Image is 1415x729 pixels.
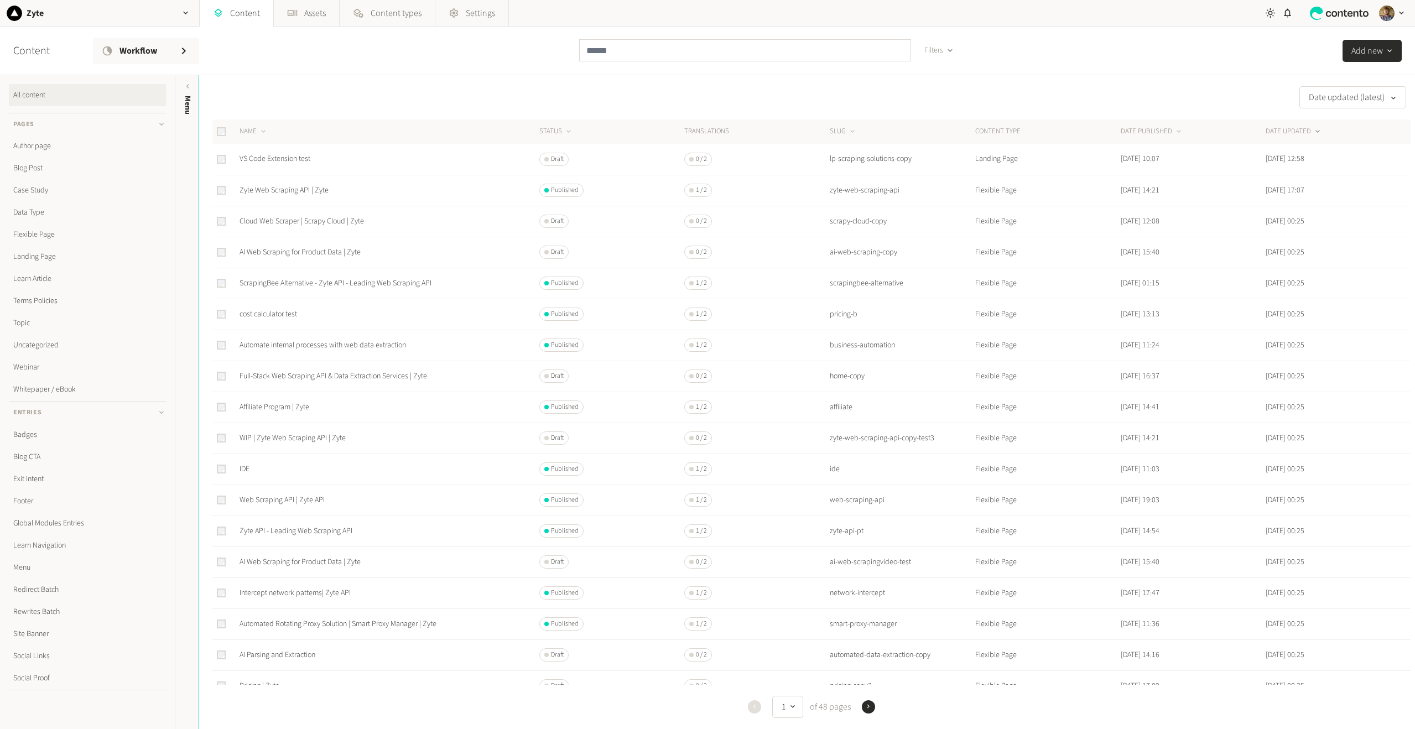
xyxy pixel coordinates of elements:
a: Automate internal processes with web data extraction [240,340,406,351]
time: [DATE] 19:03 [1121,494,1159,506]
a: Cloud Web Scraper | Scrapy Cloud | Zyte [240,216,364,227]
td: business-automation [829,330,975,361]
button: NAME [240,126,268,137]
span: 1 / 2 [696,619,707,629]
td: Flexible Page [975,639,1120,670]
time: [DATE] 17:09 [1121,680,1159,691]
span: Published [551,588,579,598]
a: Workflow [93,38,199,64]
span: 0 / 2 [696,216,707,226]
a: Landing Page [9,246,166,268]
td: Landing Page [975,144,1120,175]
a: Flexible Page [9,223,166,246]
a: Learn Article [9,268,166,290]
h2: Content [13,43,75,59]
td: home-copy [829,361,975,392]
a: ScrapingBee Alternative - Zyte API - Leading Web Scraping API [240,278,431,289]
span: 0 / 2 [696,557,707,567]
time: [DATE] 14:54 [1121,525,1159,537]
time: [DATE] 11:03 [1121,464,1159,475]
th: Translations [684,119,829,144]
span: Settings [466,7,495,20]
a: Zyte Web Scraping API | Zyte [240,185,329,196]
a: Topic [9,312,166,334]
span: 1 / 2 [696,309,707,319]
td: Flexible Page [975,670,1120,701]
a: Social Links [9,645,166,667]
a: Rewrites Batch [9,601,166,623]
h2: Zyte [27,7,44,20]
span: 1 / 2 [696,402,707,412]
time: [DATE] 00:25 [1266,587,1304,598]
td: lp-scraping-solutions-copy [829,144,975,175]
a: VS Code Extension test [240,153,310,164]
span: 0 / 2 [696,154,707,164]
button: STATUS [539,126,573,137]
time: [DATE] 10:07 [1121,153,1159,164]
span: 1 / 2 [696,588,707,598]
a: AI Parsing and Extraction [240,649,315,660]
td: network-intercept [829,577,975,608]
a: Redirect Batch [9,579,166,601]
time: [DATE] 00:25 [1266,556,1304,567]
td: Flexible Page [975,577,1120,608]
span: Draft [551,216,564,226]
td: pricing-b [829,299,975,330]
span: 1 / 2 [696,526,707,536]
time: [DATE] 14:16 [1121,649,1159,660]
td: smart-proxy-manager [829,608,975,639]
time: [DATE] 16:37 [1121,371,1159,382]
button: 1 [772,696,803,718]
span: Draft [551,650,564,660]
time: [DATE] 00:25 [1266,371,1304,382]
span: Published [551,619,579,629]
time: [DATE] 00:25 [1266,464,1304,475]
td: Flexible Page [975,392,1120,423]
td: Flexible Page [975,485,1120,515]
time: [DATE] 00:25 [1266,525,1304,537]
td: Flexible Page [975,608,1120,639]
time: [DATE] 12:58 [1266,153,1304,164]
span: Draft [551,681,564,691]
time: [DATE] 11:24 [1121,340,1159,351]
a: AI Web Scraping for Product Data | Zyte [240,247,361,258]
span: Draft [551,557,564,567]
a: Footer [9,490,166,512]
time: [DATE] 12:08 [1121,216,1159,227]
a: IDE [240,464,249,475]
td: web-scraping-api [829,485,975,515]
button: Filters [915,39,963,61]
td: Flexible Page [975,546,1120,577]
span: Pages [13,119,34,129]
td: ai-web-scrapingvideo-test [829,546,975,577]
time: [DATE] 17:07 [1266,185,1304,196]
time: [DATE] 00:25 [1266,216,1304,227]
td: Flexible Page [975,330,1120,361]
time: [DATE] 00:25 [1266,278,1304,289]
span: 1 / 2 [696,278,707,288]
a: AI Web Scraping for Product Data | Zyte [240,556,361,567]
a: Affiliate Program | Zyte [240,402,309,413]
a: Learn Navigation [9,534,166,556]
a: Pricing | Zyte [240,680,279,691]
time: [DATE] 17:47 [1121,587,1159,598]
time: [DATE] 01:15 [1121,278,1159,289]
time: [DATE] 00:25 [1266,402,1304,413]
td: zyte-api-pt [829,515,975,546]
td: Flexible Page [975,206,1120,237]
time: [DATE] 14:21 [1121,433,1159,444]
button: Date updated (latest) [1299,86,1406,108]
td: Flexible Page [975,515,1120,546]
a: Zyte API - Leading Web Scraping API [240,525,352,537]
span: Draft [551,371,564,381]
a: Webinar [9,356,166,378]
time: [DATE] 14:41 [1121,402,1159,413]
button: SLUG [830,126,857,137]
span: 0 / 2 [696,433,707,443]
span: Menu [182,96,194,114]
span: Published [551,340,579,350]
time: [DATE] 15:40 [1121,247,1159,258]
time: [DATE] 00:25 [1266,649,1304,660]
span: Draft [551,154,564,164]
span: Workflow [119,44,170,58]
